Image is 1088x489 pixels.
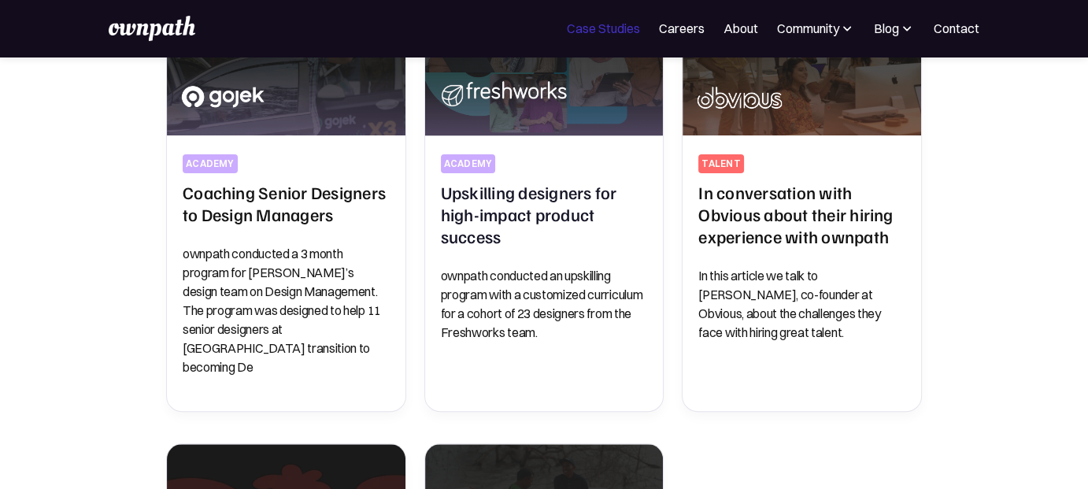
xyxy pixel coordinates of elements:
a: About [723,19,758,38]
p: ownpath conducted a 3 month program for [PERSON_NAME]’s design team on Design Management. The pro... [183,244,390,376]
div: Community [777,19,855,38]
a: Careers [659,19,705,38]
p: In this article we talk to [PERSON_NAME], co-founder at Obvious, about the challenges they face w... [698,266,905,342]
h2: Upskilling designers for high-impact product success [441,181,648,247]
div: Community [777,19,839,38]
p: ownpath conducted an upskilling program with a customized curriculum for a cohort of 23 designers... [441,266,648,342]
div: Academy [444,157,493,170]
h2: Coaching Senior Designers to Design Managers [183,181,390,225]
div: Blog [874,19,899,38]
div: talent [701,157,740,170]
div: academy [186,157,235,170]
h2: In conversation with Obvious about their hiring experience with ownpath [698,181,905,247]
a: Contact [934,19,979,38]
a: Case Studies [567,19,640,38]
div: Blog [874,19,915,38]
